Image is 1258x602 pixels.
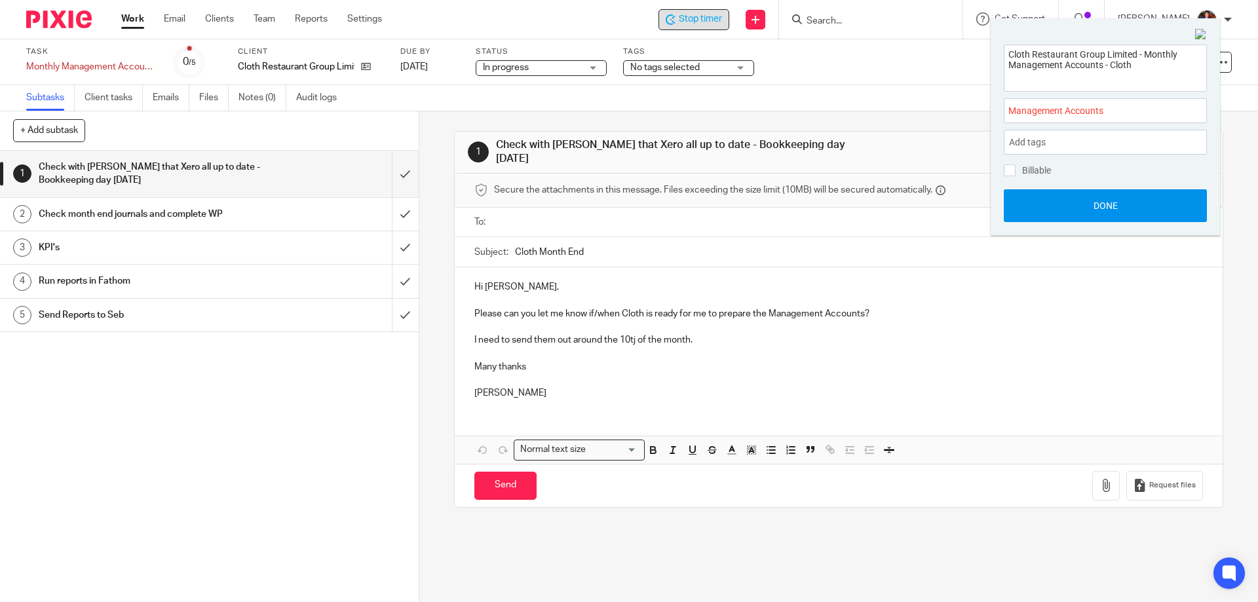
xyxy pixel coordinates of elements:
[238,47,384,57] label: Client
[517,443,588,457] span: Normal text size
[630,63,700,72] span: No tags selected
[494,183,932,197] span: Secure the attachments in this message. Files exceeding the size limit (10MB) will be secured aut...
[468,141,489,162] div: 1
[347,12,382,26] a: Settings
[121,12,144,26] a: Work
[296,85,347,111] a: Audit logs
[183,54,196,69] div: 0
[189,59,196,66] small: /5
[205,12,234,26] a: Clients
[1022,166,1051,175] span: Billable
[483,63,529,72] span: In progress
[13,119,85,141] button: + Add subtask
[1004,189,1207,222] button: Done
[1004,98,1207,123] div: Project: Management Accounts
[254,12,275,26] a: Team
[39,238,265,257] h1: KPI's
[199,85,229,111] a: Files
[26,10,92,28] img: Pixie
[1195,29,1207,41] img: Close
[13,273,31,291] div: 4
[39,204,265,224] h1: Check month end journals and complete WP
[514,440,645,460] div: Search for option
[238,85,286,111] a: Notes (0)
[13,205,31,223] div: 2
[474,333,1202,347] p: I need to send them out around the 10tj of the month.
[496,138,867,166] h1: Check with [PERSON_NAME] that Xero all up to date - Bookkeeping day [DATE]
[1009,132,1052,153] span: Add tags
[400,62,428,71] span: [DATE]
[474,246,508,259] label: Subject:
[13,238,31,257] div: 3
[238,60,354,73] p: Cloth Restaurant Group Limited
[474,360,1202,373] p: Many thanks
[805,16,923,28] input: Search
[153,85,189,111] a: Emails
[590,443,637,457] input: Search for option
[623,47,754,57] label: Tags
[1008,104,1173,118] span: Management Accounts
[474,307,1202,320] p: Please can you let me know if/when Cloth is ready for me to prepare the Management Accounts?
[474,472,537,500] input: Send
[39,305,265,325] h1: Send Reports to Seb
[1149,480,1196,491] span: Request files
[26,85,75,111] a: Subtasks
[85,85,143,111] a: Client tasks
[1118,12,1190,26] p: [PERSON_NAME]
[474,386,1202,400] p: [PERSON_NAME]
[164,12,185,26] a: Email
[39,157,265,191] h1: Check with [PERSON_NAME] that Xero all up to date - Bookkeeping day [DATE]
[1196,9,1217,30] img: Nicole.jpeg
[13,164,31,183] div: 1
[39,271,265,291] h1: Run reports in Fathom
[474,280,1202,293] p: Hi [PERSON_NAME],
[1126,471,1202,500] button: Request files
[679,12,722,26] span: Stop timer
[13,306,31,324] div: 5
[1004,45,1206,88] textarea: Cloth Restaurant Group Limited - Monthly Management Accounts - Cloth
[476,47,607,57] label: Status
[474,216,489,229] label: To:
[995,14,1045,24] span: Get Support
[295,12,328,26] a: Reports
[26,47,157,57] label: Task
[26,60,157,73] div: Monthly Management Accounts - Cloth
[658,9,729,30] div: Cloth Restaurant Group Limited - Monthly Management Accounts - Cloth
[400,47,459,57] label: Due by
